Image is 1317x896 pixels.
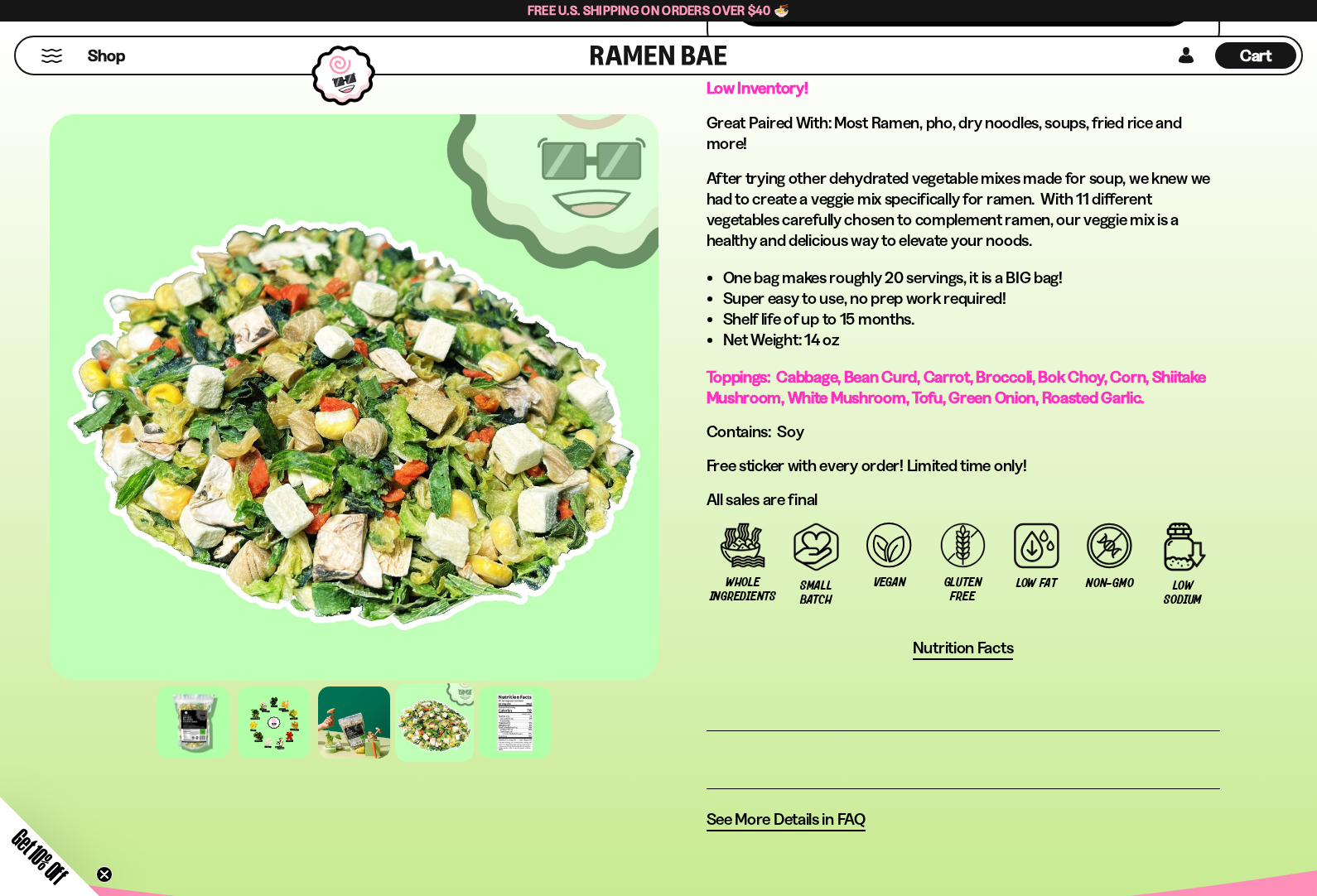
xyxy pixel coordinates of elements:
span: Non-GMO [1086,576,1133,590]
span: Vegan [874,576,906,590]
li: Shelf life of up to 15 months. [723,309,1220,330]
span: Low Sodium [1155,579,1212,607]
a: Cart [1215,37,1296,74]
p: All sales are final [707,489,1220,510]
span: Contains: Soy [707,422,804,441]
li: One bag makes roughly 20 servings, it is a BIG bag! [723,267,1220,288]
span: Free U.S. Shipping on Orders over $40 🍜 [528,2,790,18]
p: After trying other dehydrated vegetable mixes made for soup, we knew we had to create a veggie mi... [707,168,1220,251]
a: See More Details in FAQ [707,809,866,831]
span: Toppings: Cabbage, Bean Curd, Carrot, Broccoli, Bok Choy, Corn, Shiitake Mushroom, White Mushroom... [707,367,1206,407]
span: Shop [88,45,125,67]
a: Shop [88,42,125,69]
span: Gluten Free [934,576,991,604]
button: Close teaser [96,866,113,883]
li: Super easy to use, no prep work required! [723,288,1220,309]
button: Nutrition Facts [913,638,1014,660]
span: Cart [1240,46,1272,65]
span: Get 10% Off [7,824,72,889]
li: Net Weight: 14 oz [723,330,1220,350]
span: Whole Ingredients [710,576,776,604]
span: Free sticker with every order! Limited time only! [707,455,1027,475]
span: See More Details in FAQ [707,809,866,830]
h2: Great Paired With: Most Ramen, pho, dry noodles, soups, fried rice and more! [707,113,1220,154]
button: Mobile Menu Trigger [41,49,63,63]
span: Low Fat [1016,576,1056,590]
span: Small Batch [788,579,845,607]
